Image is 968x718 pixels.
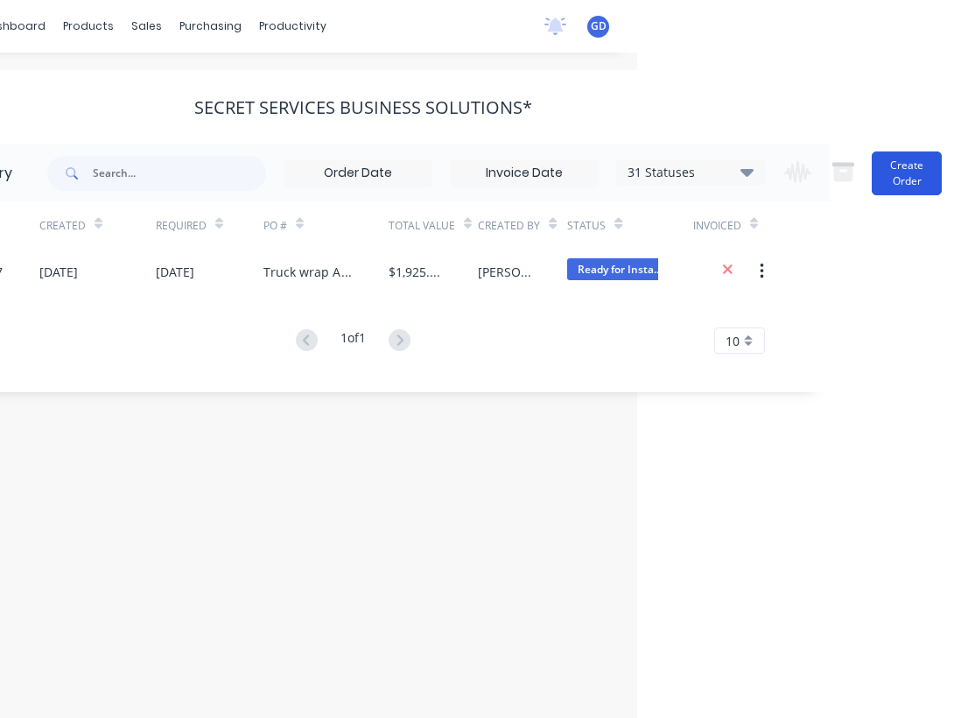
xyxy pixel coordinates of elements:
[340,328,366,354] div: 1 of 1
[567,218,606,234] div: Status
[389,218,455,234] div: Total Value
[284,160,431,187] input: Order Date
[617,163,764,182] div: 31 Statuses
[389,263,443,281] div: $1,925.00
[54,13,123,39] div: products
[156,218,207,234] div: Required
[263,263,354,281] div: Truck wrap AJM
[39,218,86,234] div: Created
[567,258,672,280] span: Ready for Insta...
[567,201,692,250] div: Status
[123,13,171,39] div: sales
[478,263,532,281] div: [PERSON_NAME]
[93,156,266,191] input: Search...
[872,151,942,195] button: Create Order
[156,263,194,281] div: [DATE]
[451,160,598,187] input: Invoice Date
[693,201,765,250] div: Invoiced
[726,332,740,350] span: 10
[478,201,567,250] div: Created By
[263,201,389,250] div: PO #
[171,13,250,39] div: purchasing
[39,201,156,250] div: Created
[263,218,287,234] div: PO #
[39,263,78,281] div: [DATE]
[591,18,607,34] span: GD
[156,201,263,250] div: Required
[389,201,478,250] div: Total Value
[478,218,540,234] div: Created By
[693,218,741,234] div: Invoiced
[194,97,532,118] div: Secret Services Business Solutions*
[250,13,335,39] div: productivity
